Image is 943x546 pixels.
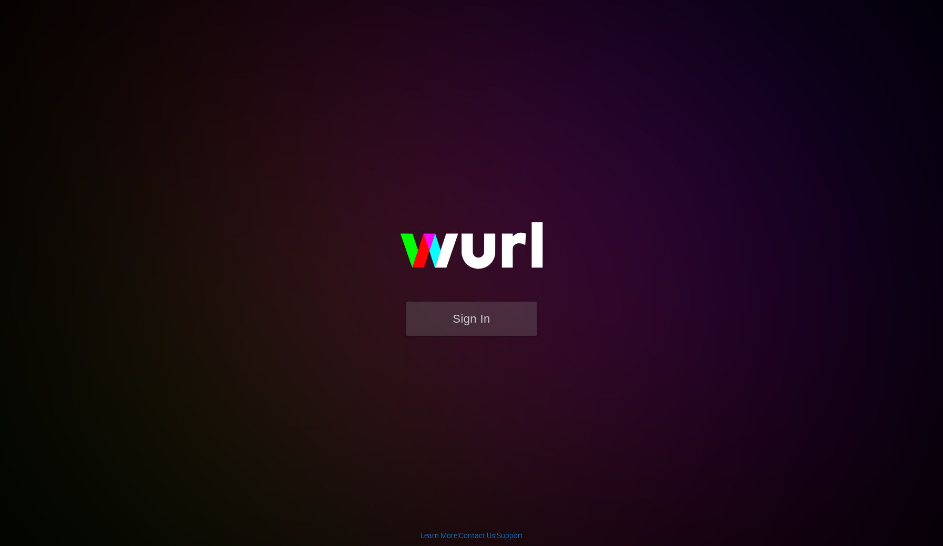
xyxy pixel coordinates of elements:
a: Contact Us [459,531,495,540]
img: wurl-logo-on-black-223613ac3d8ba8fe6dc639794a292ebdb59501304c7dfd60c99c58986ef67473.svg [366,200,577,302]
div: | | [421,530,523,541]
a: Learn More [421,531,457,540]
button: Sign In [406,302,537,336]
a: Support [497,531,523,540]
